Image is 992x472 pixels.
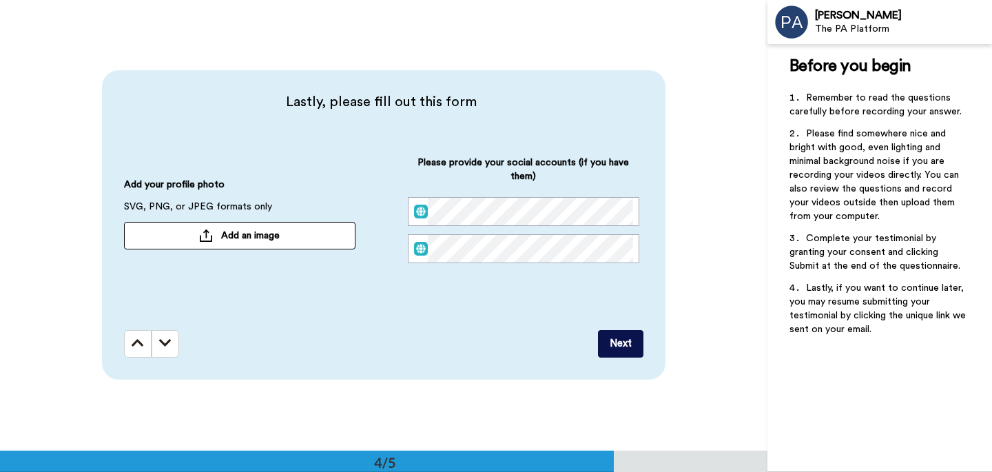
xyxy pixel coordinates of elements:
[124,92,639,112] span: Lastly, please fill out this form
[775,6,808,39] img: Profile Image
[598,330,643,358] button: Next
[789,283,969,334] span: Lastly, if you want to continue later, you may resume submitting your testimonial by clicking the...
[124,178,225,200] span: Add your profile photo
[221,229,280,243] span: Add an image
[815,9,991,22] div: [PERSON_NAME]
[414,205,428,218] img: web.svg
[408,156,639,197] span: Please provide your social accounts (if you have them)
[789,93,962,116] span: Remember to read the questions carefully before recording your answer.
[789,58,911,74] span: Before you begin
[789,234,960,271] span: Complete your testimonial by granting your consent and clicking Submit at the end of the question...
[352,453,418,472] div: 4/5
[789,129,962,221] span: Please find somewhere nice and bright with good, even lighting and minimal background noise if yo...
[124,200,272,222] span: SVG, PNG, or JPEG formats only
[414,242,428,256] img: web.svg
[815,23,991,35] div: The PA Platform
[124,222,355,249] button: Add an image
